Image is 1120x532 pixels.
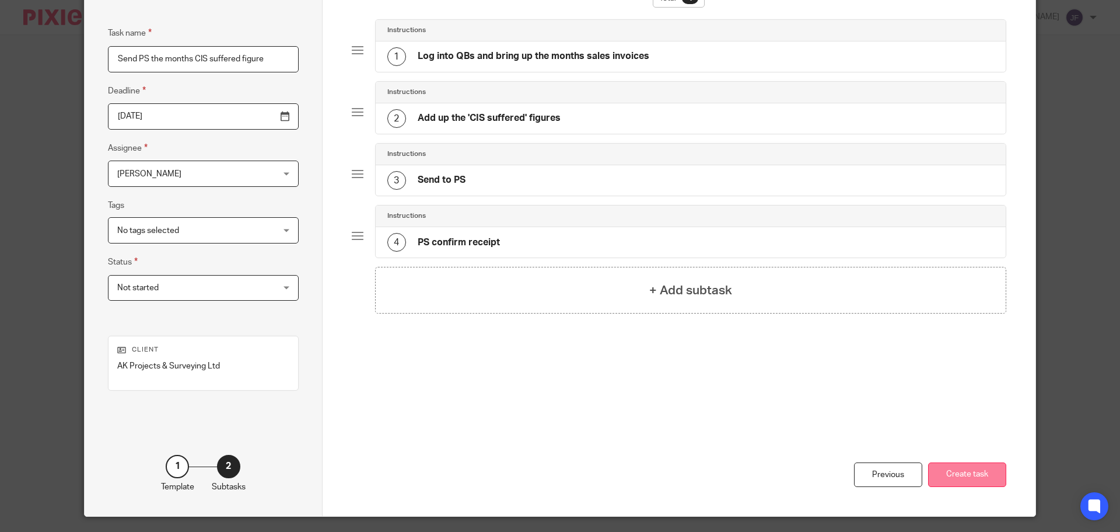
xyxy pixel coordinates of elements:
p: AK Projects & Surveying Ltd [117,360,289,372]
div: 1 [166,455,189,478]
h4: Instructions [387,211,426,221]
label: Status [108,255,138,269]
label: Tags [108,200,124,211]
label: Assignee [108,141,148,155]
div: 4 [387,233,406,252]
p: Subtasks [212,481,246,493]
label: Task name [108,26,152,40]
div: 1 [387,47,406,66]
span: [PERSON_NAME] [117,170,181,178]
h4: + Add subtask [649,281,732,300]
h4: Add up the 'CIS suffered' figures [418,112,561,124]
h4: Instructions [387,26,426,35]
div: 2 [387,109,406,128]
h4: Instructions [387,149,426,159]
div: Previous [854,463,922,488]
span: Not started [117,284,159,292]
label: Deadline [108,84,146,98]
h4: PS confirm receipt [418,237,500,249]
div: 2 [217,455,240,478]
button: Create task [928,463,1006,488]
h4: Send to PS [418,174,466,186]
span: No tags selected [117,227,179,235]
input: Use the arrow keys to pick a date [108,103,299,130]
h4: Log into QBs and bring up the months sales invoices [418,50,649,62]
p: Template [161,481,194,493]
div: 3 [387,171,406,190]
input: Task name [108,46,299,72]
p: Client [117,345,289,354]
h4: Instructions [387,88,426,97]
